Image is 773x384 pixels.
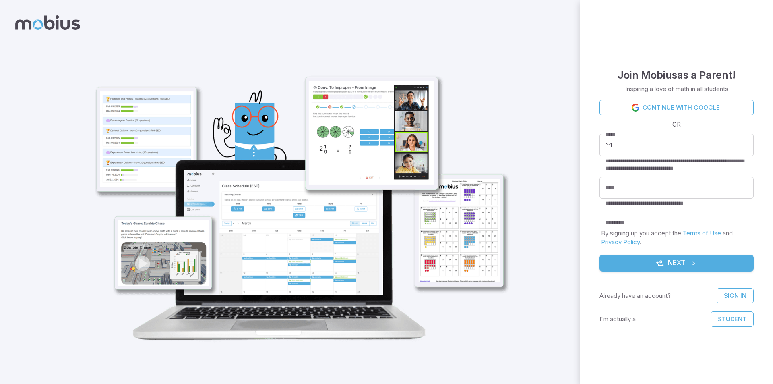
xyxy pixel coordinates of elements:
[670,120,683,129] span: OR
[599,315,636,324] p: I'm actually a
[599,255,754,272] button: Next
[711,311,754,327] button: Student
[625,85,728,93] p: Inspiring a love of math in all students
[717,288,754,303] a: Sign In
[601,229,752,247] p: By signing up you accept the and .
[599,100,754,115] a: Continue with Google
[618,67,736,83] h4: Join Mobius as a Parent !
[683,229,721,237] a: Terms of Use
[599,291,671,300] p: Already have an account?
[601,238,640,246] a: Privacy Policy
[74,28,519,354] img: parent_1-illustration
